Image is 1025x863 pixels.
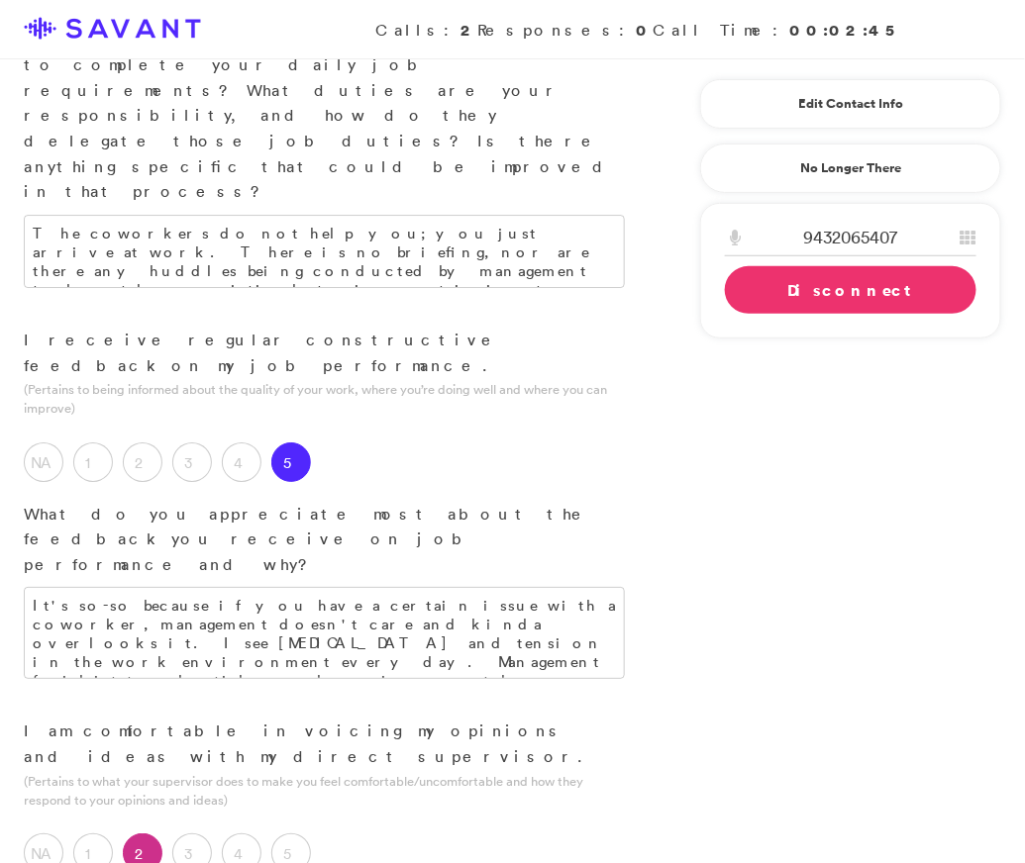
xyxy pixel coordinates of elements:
[700,144,1001,193] a: No Longer There
[24,719,625,769] p: I am comfortable in voicing my opinions and ideas with my direct supervisor.
[725,88,976,120] a: Edit Contact Info
[271,442,311,482] label: 5
[636,19,653,41] strong: 0
[123,442,162,482] label: 2
[24,502,625,578] p: What do you appreciate most about the feedback you receive on job performance and why?
[24,380,625,418] p: (Pertains to being informed about the quality of your work, where you’re doing well and where you...
[24,328,625,378] p: I receive regular constructive feedback on my job performance.
[73,442,113,482] label: 1
[725,266,976,314] a: Disconnect
[24,442,63,482] label: NA
[222,442,261,482] label: 4
[789,19,902,41] strong: 00:02:45
[24,772,625,810] p: (Pertains to what your supervisor does to make you feel comfortable/uncomfortable and how they re...
[461,19,477,41] strong: 2
[172,442,212,482] label: 3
